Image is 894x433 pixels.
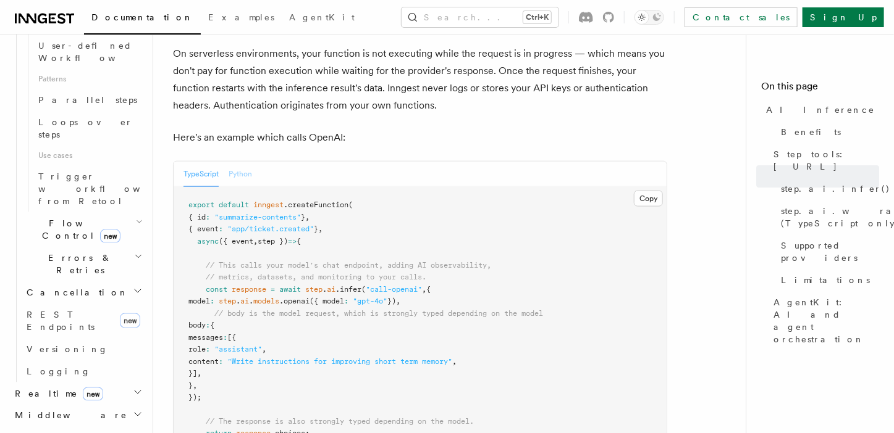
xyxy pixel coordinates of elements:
[396,297,400,305] span: ,
[214,213,301,221] span: "summarize-contents"
[258,237,288,245] span: step })
[22,303,145,338] a: REST Endpointsnew
[314,225,318,233] span: }
[253,297,279,305] span: models
[188,345,206,353] span: role
[776,200,879,234] a: step.ai.wrap() (TypeScript only)
[387,297,396,305] span: })
[323,285,327,294] span: .
[774,296,879,345] span: AgentKit: AI and agent orchestration
[188,381,193,390] span: }
[361,285,366,294] span: (
[776,178,879,200] a: step.ai.infer()
[214,345,262,353] span: "assistant"
[10,410,127,422] span: Middleware
[27,344,108,354] span: Versioning
[219,237,253,245] span: ({ event
[769,143,879,178] a: Step tools: [URL]
[774,148,879,173] span: Step tools: [URL]
[232,285,266,294] span: response
[344,297,348,305] span: :
[253,237,258,245] span: ,
[523,11,551,23] kbd: Ctrl+K
[33,35,145,69] a: User-defined Workflows
[426,285,431,294] span: {
[335,285,361,294] span: .infer
[761,99,879,121] a: AI Inference
[173,129,667,146] p: Here's an example which calls OpenAI:
[219,297,236,305] span: step
[219,357,223,366] span: :
[781,126,841,138] span: Benefits
[10,387,103,400] span: Realtime
[301,213,305,221] span: }
[33,111,145,146] a: Loops over steps
[289,12,355,22] span: AgentKit
[183,162,219,187] button: TypeScript
[297,237,301,245] span: {
[188,225,219,233] span: { event
[776,234,879,269] a: Supported providers
[188,321,206,329] span: body
[201,4,282,33] a: Examples
[193,381,197,390] span: ,
[22,252,134,276] span: Errors & Retries
[282,4,362,33] a: AgentKit
[271,285,275,294] span: =
[310,297,344,305] span: ({ model
[240,297,249,305] span: ai
[27,310,95,332] span: REST Endpoints
[33,146,145,165] span: Use cases
[422,285,426,294] span: ,
[279,297,310,305] span: .openai
[188,297,210,305] span: model
[188,369,197,377] span: }]
[219,200,249,209] span: default
[84,4,201,35] a: Documentation
[761,79,879,99] h4: On this page
[766,104,875,116] span: AI Inference
[262,345,266,353] span: ,
[236,297,240,305] span: .
[38,41,150,63] span: User-defined Workflows
[38,117,133,139] span: Loops over steps
[91,12,193,22] span: Documentation
[188,213,206,221] span: { id
[83,387,103,401] span: new
[206,261,491,270] span: // This calls your model's chat endpoint, adding AI observability,
[173,45,667,114] p: On serverless environments, your function is not executing while the request is in progress — whi...
[22,281,145,303] button: Cancellation
[803,7,884,27] a: Sign Up
[197,369,201,377] span: ,
[206,417,474,426] span: // The response is also strongly typed depending on the model.
[223,333,227,342] span: :
[776,121,879,143] a: Benefits
[210,321,214,329] span: {
[253,200,284,209] span: inngest
[22,247,145,281] button: Errors & Retries
[33,69,145,89] span: Patterns
[402,7,559,27] button: Search...Ctrl+K
[781,183,890,195] span: step.ai.infer()
[305,213,310,221] span: ,
[27,366,91,376] span: Logging
[305,285,323,294] span: step
[206,273,426,281] span: // metrics, datasets, and monitoring to your calls.
[781,239,879,264] span: Supported providers
[227,333,236,342] span: [{
[249,297,253,305] span: .
[22,217,136,242] span: Flow Control
[33,89,145,111] a: Parallel steps
[227,357,452,366] span: "Write instructions for improving short term memory"
[366,285,422,294] span: "call-openai"
[776,269,879,291] a: Limitations
[120,313,140,328] span: new
[10,382,145,405] button: Realtimenew
[22,212,145,247] button: Flow Controlnew
[327,285,335,294] span: ai
[318,225,323,233] span: ,
[288,237,297,245] span: =>
[781,274,870,286] span: Limitations
[22,338,145,360] a: Versioning
[33,165,145,212] a: Trigger workflows from Retool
